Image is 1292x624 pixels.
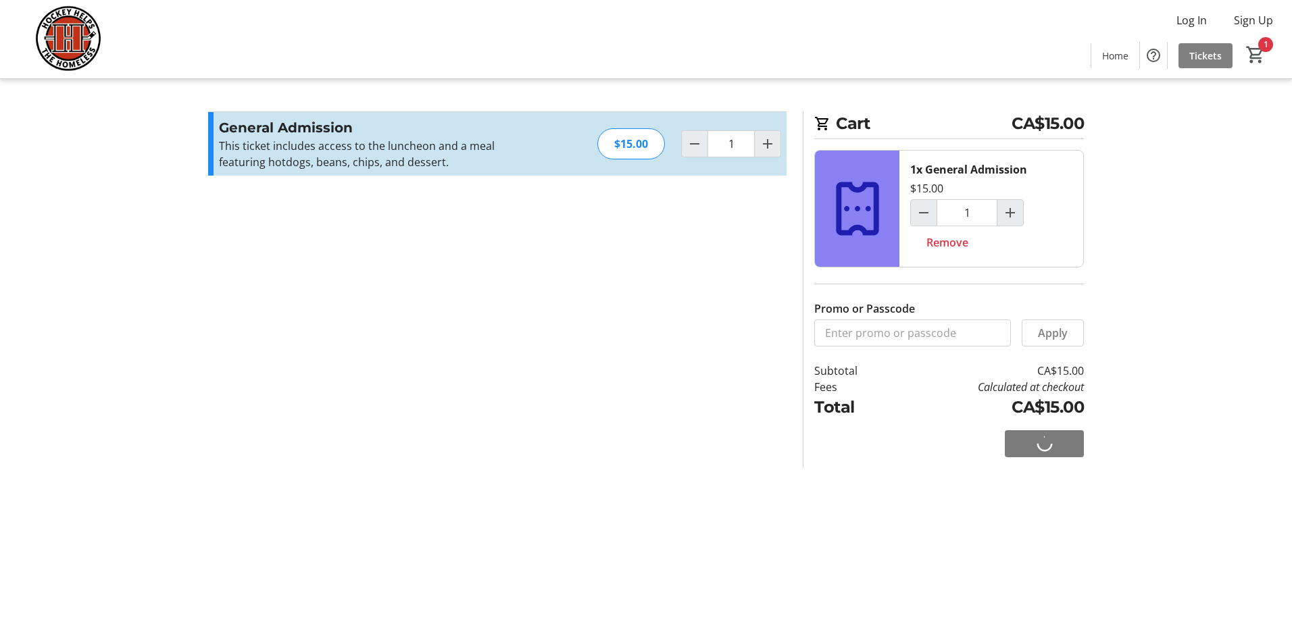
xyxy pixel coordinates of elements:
[1176,12,1207,28] span: Log In
[814,363,893,379] td: Subtotal
[682,131,707,157] button: Decrement by one
[1102,49,1128,63] span: Home
[893,379,1084,395] td: Calculated at checkout
[814,301,915,317] label: Promo or Passcode
[910,180,943,197] div: $15.00
[1140,42,1167,69] button: Help
[707,130,755,157] input: General Admission Quantity
[814,379,893,395] td: Fees
[911,200,937,226] button: Decrement by one
[219,118,514,138] h3: General Admission
[814,111,1084,139] h2: Cart
[1022,319,1084,346] button: Apply
[893,363,1084,379] td: CA$15.00
[1178,43,1233,68] a: Tickets
[1038,325,1068,341] span: Apply
[755,131,780,157] button: Increment by one
[926,234,968,251] span: Remove
[893,395,1084,419] td: CA$15.00
[910,161,1027,178] div: 1x General Admission
[1091,43,1139,68] a: Home
[1189,49,1222,63] span: Tickets
[1166,9,1218,31] button: Log In
[910,229,985,256] button: Remove
[814,319,1011,346] input: Enter promo or passcode
[937,199,997,226] input: General Admission Quantity
[219,138,514,170] p: This ticket includes access to the luncheon and a meal featuring hotdogs, beans, chips, and dessert.
[997,200,1023,226] button: Increment by one
[814,395,893,419] td: Total
[8,5,128,73] img: Hockey Helps the Homeless's Logo
[1223,9,1284,31] button: Sign Up
[1243,43,1268,67] button: Cart
[597,128,665,159] div: $15.00
[1234,12,1273,28] span: Sign Up
[1012,111,1084,136] span: CA$15.00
